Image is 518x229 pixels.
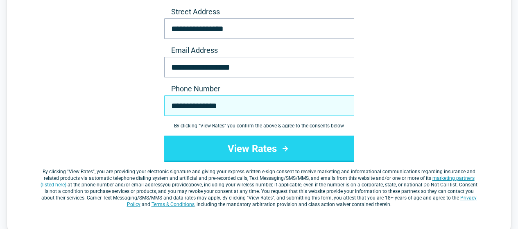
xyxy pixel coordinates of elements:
span: View Rates [69,169,93,175]
button: View Rates [164,136,354,162]
a: Terms & Conditions [152,202,195,207]
label: Phone Number [164,84,354,94]
div: By clicking " View Rates " you confirm the above & agree to the consents below [164,122,354,129]
label: By clicking " ", you are providing your electronic signature and giving your express written e-si... [40,168,478,208]
label: Street Address [164,7,354,17]
label: Email Address [164,45,354,55]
